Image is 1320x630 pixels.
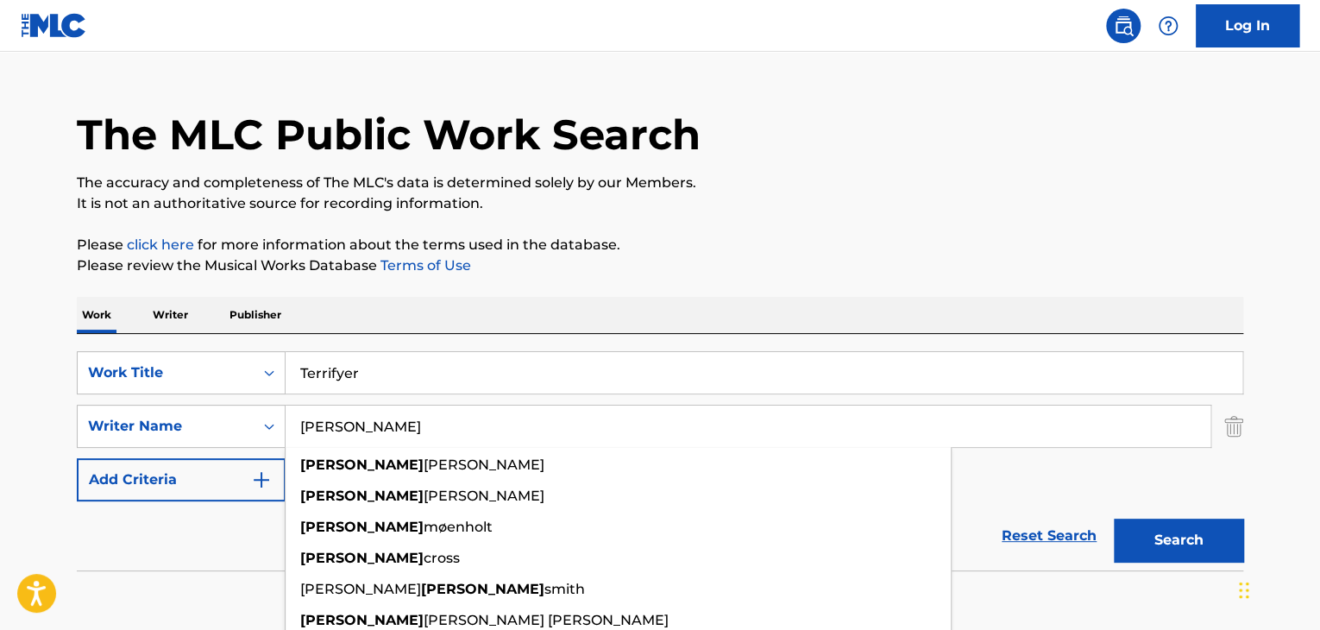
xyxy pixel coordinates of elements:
strong: [PERSON_NAME] [300,457,424,473]
strong: [PERSON_NAME] [421,581,544,597]
img: search [1113,16,1134,36]
span: [PERSON_NAME] [424,488,544,504]
a: Reset Search [993,517,1105,555]
a: Log In [1196,4,1299,47]
strong: [PERSON_NAME] [300,488,424,504]
strong: [PERSON_NAME] [300,550,424,566]
img: MLC Logo [21,13,87,38]
button: Search [1114,519,1243,562]
h1: The MLC Public Work Search [77,109,701,161]
img: 9d2ae6d4665cec9f34b9.svg [251,469,272,490]
span: møenholt [424,519,493,535]
a: Public Search [1106,9,1141,43]
span: [PERSON_NAME] [PERSON_NAME] [424,612,669,628]
p: Writer [148,297,193,333]
p: Work [77,297,116,333]
span: [PERSON_NAME] [300,581,421,597]
p: Publisher [224,297,286,333]
p: It is not an authoritative source for recording information. [77,193,1243,214]
form: Search Form [77,351,1243,570]
img: Delete Criterion [1224,405,1243,448]
p: The accuracy and completeness of The MLC's data is determined solely by our Members. [77,173,1243,193]
img: help [1158,16,1179,36]
div: Work Title [88,362,243,383]
div: Help [1151,9,1185,43]
span: smith [544,581,585,597]
iframe: Chat Widget [1234,547,1320,630]
p: Please for more information about the terms used in the database. [77,235,1243,255]
strong: [PERSON_NAME] [300,612,424,628]
p: Please review the Musical Works Database [77,255,1243,276]
div: Drag [1239,564,1249,616]
strong: [PERSON_NAME] [300,519,424,535]
a: Terms of Use [377,257,471,274]
a: click here [127,236,194,253]
span: [PERSON_NAME] [424,457,544,473]
span: cross [424,550,460,566]
button: Add Criteria [77,458,286,501]
div: Writer Name [88,416,243,437]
